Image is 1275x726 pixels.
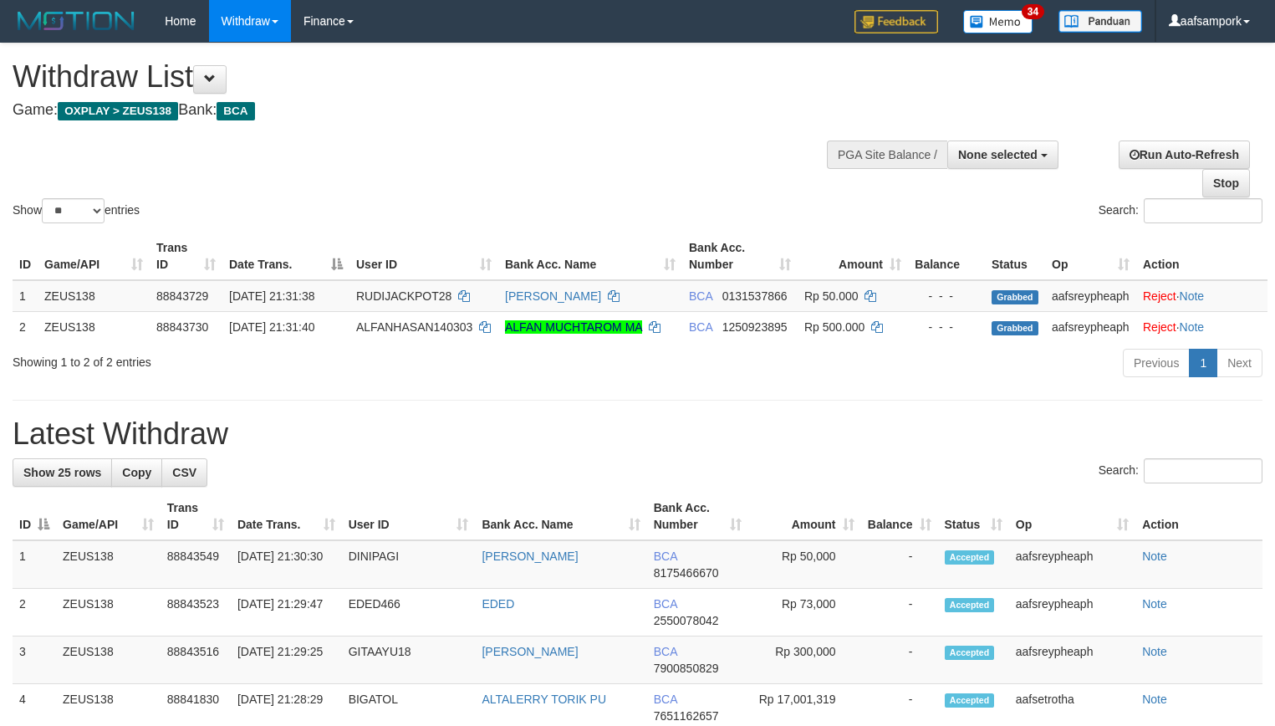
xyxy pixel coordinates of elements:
[342,637,476,684] td: GITAAYU18
[231,540,342,589] td: [DATE] 21:30:30
[56,589,161,637] td: ZEUS138
[827,141,947,169] div: PGA Site Balance /
[1180,289,1205,303] a: Note
[111,458,162,487] a: Copy
[161,589,231,637] td: 88843523
[122,466,151,479] span: Copy
[915,319,978,335] div: - - -
[1045,280,1136,312] td: aafsreypheaph
[1136,280,1267,312] td: ·
[505,320,642,334] a: ALFAN MUCHTAROM MA
[1099,458,1262,483] label: Search:
[222,233,349,280] th: Date Trans.: activate to sort column descending
[231,637,342,684] td: [DATE] 21:29:25
[342,589,476,637] td: EDED466
[992,321,1038,335] span: Grabbed
[13,8,140,33] img: MOTION_logo.png
[947,141,1058,169] button: None selected
[505,289,601,303] a: [PERSON_NAME]
[908,233,985,280] th: Balance
[1216,349,1262,377] a: Next
[654,597,677,611] span: BCA
[13,493,56,540] th: ID: activate to sort column descending
[42,198,105,223] select: Showentries
[23,466,101,479] span: Show 25 rows
[985,233,1045,280] th: Status
[482,693,606,706] a: ALTALERRY TORIK PU
[229,289,314,303] span: [DATE] 21:31:38
[945,693,995,708] span: Accepted
[13,417,1262,451] h1: Latest Withdraw
[992,290,1038,304] span: Grabbed
[945,550,995,565] span: Accepted
[1123,349,1190,377] a: Previous
[798,233,908,280] th: Amount: activate to sort column ascending
[1045,311,1136,342] td: aafsreypheaph
[804,289,859,303] span: Rp 50.000
[150,233,222,280] th: Trans ID: activate to sort column ascending
[1143,320,1176,334] a: Reject
[13,60,834,94] h1: Withdraw List
[689,320,712,334] span: BCA
[56,540,161,589] td: ZEUS138
[1142,693,1167,706] a: Note
[654,662,719,675] span: Copy 7900850829 to clipboard
[647,493,748,540] th: Bank Acc. Number: activate to sort column ascending
[58,102,178,120] span: OXPLAY > ZEUS138
[654,645,677,658] span: BCA
[342,493,476,540] th: User ID: activate to sort column ascending
[356,320,472,334] span: ALFANHASAN140303
[654,614,719,627] span: Copy 2550078042 to clipboard
[56,493,161,540] th: Game/API: activate to sort column ascending
[1099,198,1262,223] label: Search:
[13,102,834,119] h4: Game: Bank:
[804,320,864,334] span: Rp 500.000
[1119,141,1250,169] a: Run Auto-Refresh
[475,493,646,540] th: Bank Acc. Name: activate to sort column ascending
[938,493,1009,540] th: Status: activate to sort column ascending
[13,637,56,684] td: 3
[156,289,208,303] span: 88843729
[482,645,578,658] a: [PERSON_NAME]
[1009,637,1135,684] td: aafsreypheaph
[861,637,938,684] td: -
[1142,645,1167,658] a: Note
[1009,540,1135,589] td: aafsreypheaph
[1143,289,1176,303] a: Reject
[1058,10,1142,33] img: panduan.png
[1045,233,1136,280] th: Op: activate to sort column ascending
[861,493,938,540] th: Balance: activate to sort column ascending
[861,540,938,589] td: -
[861,589,938,637] td: -
[1135,493,1262,540] th: Action
[1136,311,1267,342] td: ·
[1180,320,1205,334] a: Note
[963,10,1033,33] img: Button%20Memo.svg
[482,597,514,611] a: EDED
[231,493,342,540] th: Date Trans.: activate to sort column ascending
[722,289,788,303] span: Copy 0131537866 to clipboard
[161,493,231,540] th: Trans ID: activate to sort column ascending
[217,102,254,120] span: BCA
[654,566,719,580] span: Copy 8175466670 to clipboard
[748,540,861,589] td: Rp 50,000
[915,288,978,304] div: - - -
[1022,4,1044,19] span: 34
[748,589,861,637] td: Rp 73,000
[482,550,578,563] a: [PERSON_NAME]
[161,637,231,684] td: 88843516
[945,598,995,612] span: Accepted
[1142,550,1167,563] a: Note
[13,233,38,280] th: ID
[156,320,208,334] span: 88843730
[229,320,314,334] span: [DATE] 21:31:40
[689,289,712,303] span: BCA
[342,540,476,589] td: DINIPAGI
[13,458,112,487] a: Show 25 rows
[958,148,1038,161] span: None selected
[38,233,150,280] th: Game/API: activate to sort column ascending
[161,458,207,487] a: CSV
[231,589,342,637] td: [DATE] 21:29:47
[722,320,788,334] span: Copy 1250923895 to clipboard
[945,646,995,660] span: Accepted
